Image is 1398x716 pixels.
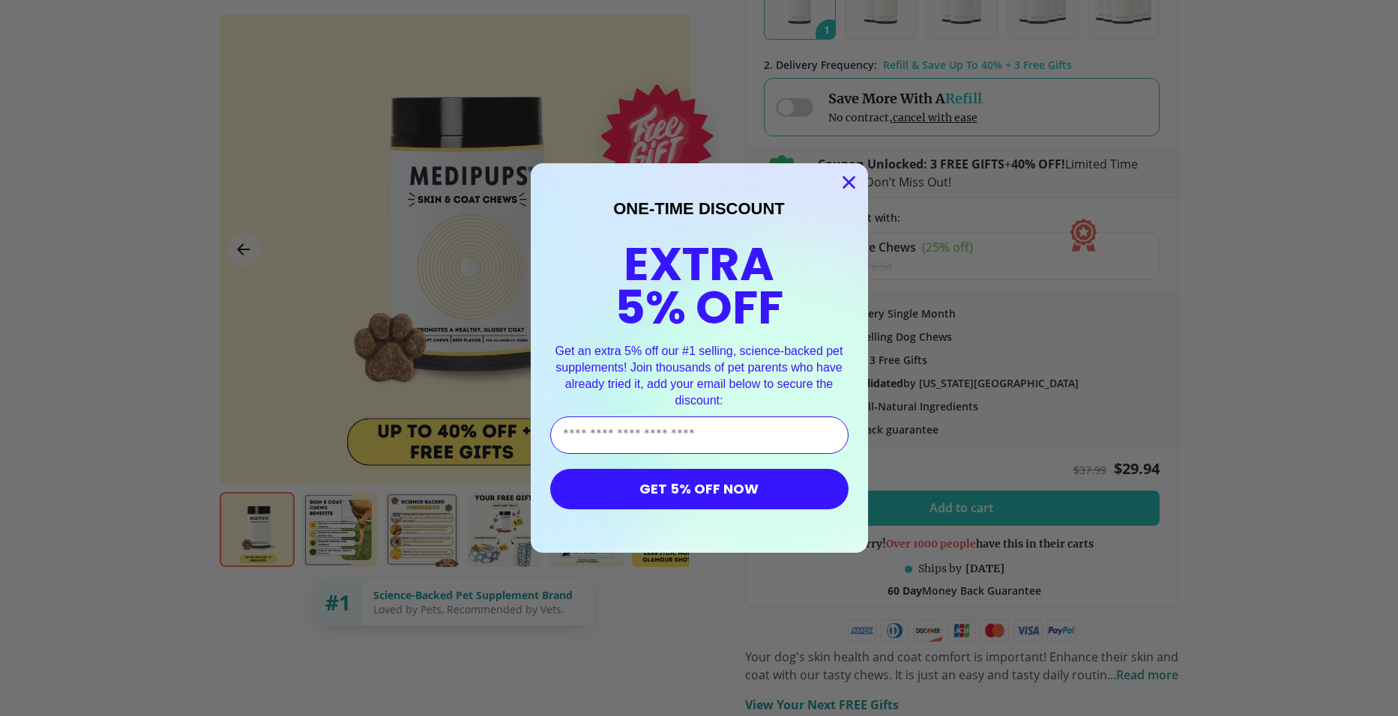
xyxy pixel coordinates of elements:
span: Get an extra 5% off our #1 selling, science-backed pet supplements! Join thousands of pet parents... [555,345,843,406]
span: EXTRA [624,231,774,297]
span: ONE-TIME DISCOUNT [613,199,785,218]
span: 5% OFF [615,275,783,340]
button: Close dialog [836,169,862,195]
button: GET 5% OFF NOW [550,469,849,509]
